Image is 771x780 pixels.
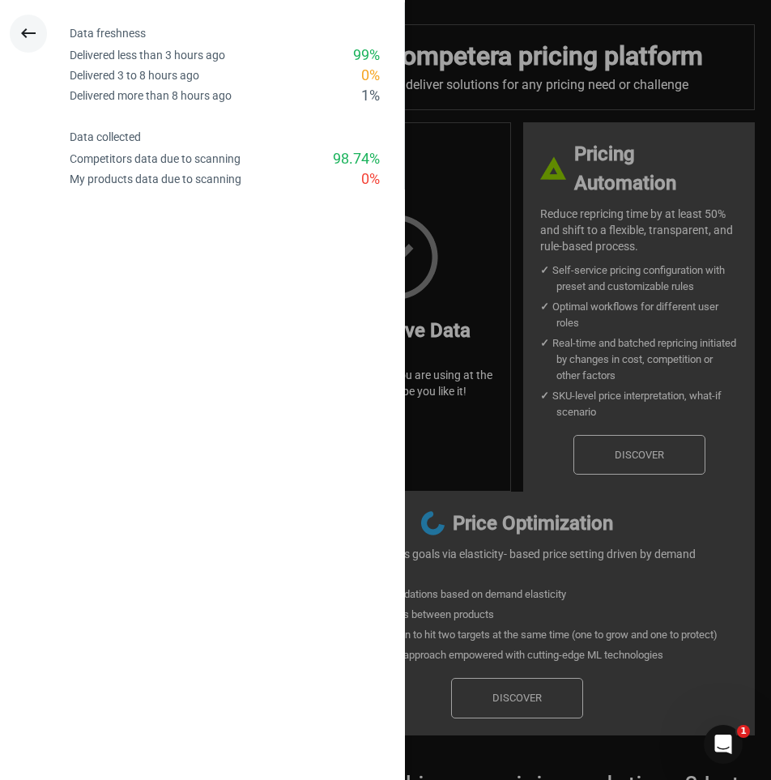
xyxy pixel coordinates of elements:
[70,88,232,104] div: Delivered more than 8 hours ago
[361,66,380,86] div: 0 %
[333,149,380,169] div: 98.74 %
[70,68,199,83] div: Delivered 3 to 8 hours ago
[10,15,47,53] button: keyboard_backspace
[737,725,750,738] span: 1
[361,86,380,106] div: 1 %
[361,169,380,190] div: 0 %
[70,130,404,144] h4: Data collected
[70,151,241,167] div: Competitors data due to scanning
[70,48,225,63] div: Delivered less than 3 hours ago
[70,172,241,187] div: My products data due to scanning
[353,45,380,66] div: 99 %
[704,725,743,764] iframe: Intercom live chat
[19,23,38,43] i: keyboard_backspace
[70,27,404,40] h4: Data freshness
